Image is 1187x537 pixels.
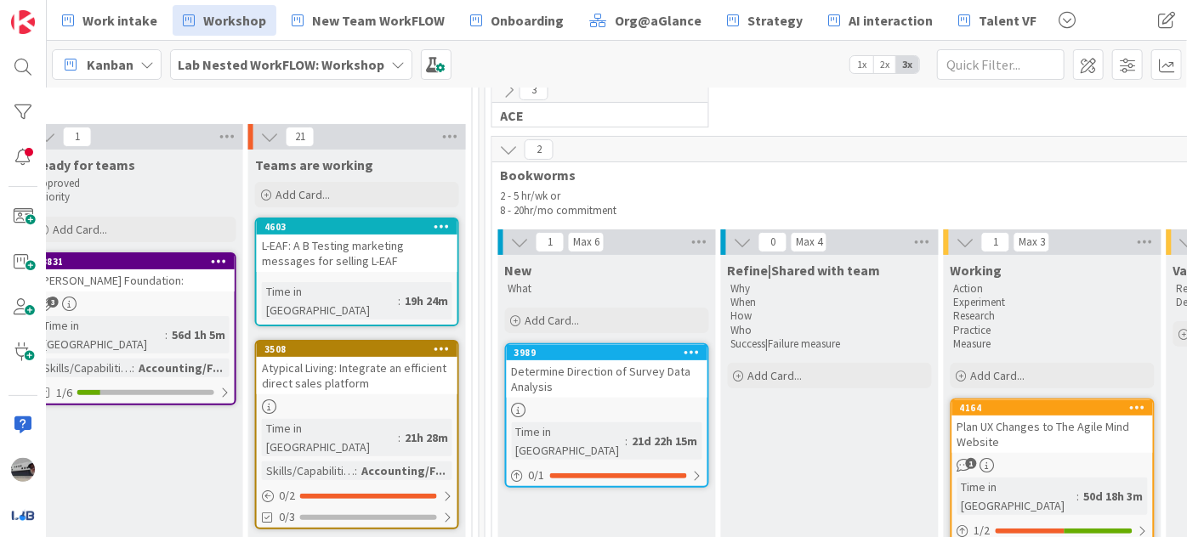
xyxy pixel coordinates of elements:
[398,428,400,447] span: :
[400,428,452,447] div: 21h 28m
[134,359,227,377] div: Accounting/F...
[312,10,445,31] span: New Team WorkFLOW
[262,461,355,480] div: Skills/Capabilities
[32,156,135,173] span: Ready for teams
[36,190,233,204] p: Priority
[82,10,157,31] span: Work intake
[279,487,295,505] span: 0 / 2
[400,291,452,310] div: 19h 24m
[952,415,1153,453] div: Plan UX Changes to The Agile Mind Website
[971,368,1025,383] span: Add Card...
[957,478,1077,515] div: Time in [GEOGRAPHIC_DATA]
[954,296,1151,309] p: Experiment
[257,219,457,235] div: 4603
[398,291,400,310] span: :
[501,107,687,124] span: ACE
[262,282,398,319] div: Time in [GEOGRAPHIC_DATA]
[34,269,235,291] div: [PERSON_NAME] Foundation:
[11,503,35,527] img: avatar
[818,5,943,36] a: AI interaction
[626,432,628,450] span: :
[512,422,626,460] div: Time in [GEOGRAPHIC_DATA]
[34,254,235,269] div: 3831
[579,5,712,36] a: Org@aGlance
[573,238,599,246] div: Max 6
[954,309,1151,323] p: Research
[952,400,1153,453] div: 4164Plan UX Changes to The Agile Mind Website
[355,461,357,480] span: :
[63,127,92,147] span: 1
[937,49,1065,80] input: Quick Filter...
[979,10,1036,31] span: Talent VF
[505,262,532,279] span: New
[132,359,134,377] span: :
[954,324,1151,337] p: Practice
[981,232,1010,252] span: 1
[281,5,455,36] a: New Team WorkFLOW
[747,10,803,31] span: Strategy
[507,345,707,360] div: 3989
[529,466,545,484] span: 0 / 1
[952,400,1153,415] div: 4164
[39,359,132,377] div: Skills/Capabilities
[960,402,1153,414] div: 4164
[508,282,706,296] p: What
[53,222,107,237] span: Add Card...
[505,343,709,488] a: 3989Determine Direction of Survey Data AnalysisTime in [GEOGRAPHIC_DATA]:21d 22h 15m0/1
[36,177,233,190] p: Approved
[748,368,803,383] span: Add Card...
[11,10,35,34] img: Visit kanbanzone.com
[257,342,457,357] div: 3508
[460,5,574,36] a: Onboarding
[849,10,933,31] span: AI interaction
[1019,238,1045,246] div: Max 3
[896,56,919,73] span: 3x
[165,325,168,344] span: :
[264,221,457,233] div: 4603
[514,347,707,359] div: 3989
[873,56,896,73] span: 2x
[951,262,1002,279] span: Working
[507,465,707,486] div: 0/1
[731,337,929,351] p: Success|Failure measure
[203,10,266,31] span: Workshop
[257,342,457,394] div: 3508Atypical Living: Integrate an efficient direct sales platform
[491,10,564,31] span: Onboarding
[262,419,398,456] div: Time in [GEOGRAPHIC_DATA]
[731,282,929,296] p: Why
[728,262,881,279] span: Refine|Shared with team
[255,156,373,173] span: Teams are working
[264,343,457,355] div: 3508
[168,325,230,344] div: 56d 1h 5m
[954,282,1151,296] p: Action
[507,345,707,398] div: 3989Determine Direction of Survey Data Analysis
[948,5,1047,36] a: Talent VF
[525,313,580,328] span: Add Card...
[257,357,457,394] div: Atypical Living: Integrate an efficient direct sales platform
[954,337,1151,351] p: Measure
[758,232,787,252] span: 0
[525,139,554,160] span: 2
[731,296,929,309] p: When
[731,324,929,337] p: Who
[257,219,457,272] div: 4603L-EAF: A B Testing marketing messages for selling L-EAF
[615,10,701,31] span: Org@aGlance
[628,432,702,450] div: 21d 22h 15m
[850,56,873,73] span: 1x
[286,127,315,147] span: 21
[279,508,295,526] span: 0/3
[257,235,457,272] div: L-EAF: A B Testing marketing messages for selling L-EAF
[507,360,707,398] div: Determine Direction of Survey Data Analysis
[39,316,165,353] div: Time in [GEOGRAPHIC_DATA]
[32,252,236,405] a: 3831[PERSON_NAME] Foundation:Time in [GEOGRAPHIC_DATA]:56d 1h 5mSkills/Capabilities:Accounting/F....
[520,80,548,100] span: 3
[536,232,565,252] span: 1
[1080,487,1148,506] div: 50d 18h 3m
[275,187,330,202] span: Add Card...
[11,458,35,482] img: jB
[87,54,133,75] span: Kanban
[357,461,450,480] div: Accounting/F...
[173,5,276,36] a: Workshop
[48,297,59,308] span: 3
[255,218,459,326] a: 4603L-EAF: A B Testing marketing messages for selling L-EAFTime in [GEOGRAPHIC_DATA]:19h 24m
